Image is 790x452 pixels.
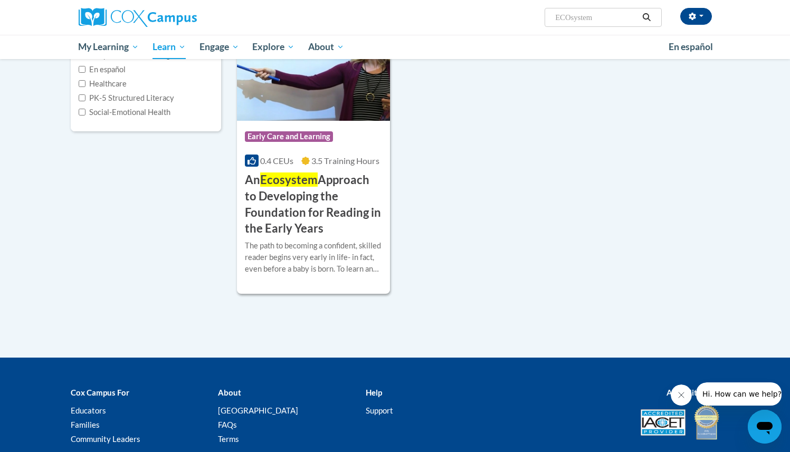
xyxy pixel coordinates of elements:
[237,13,391,121] img: Course Logo
[79,94,85,101] input: Checkbox for Options
[245,240,383,275] div: The path to becoming a confident, skilled reader begins very early in life- in fact, even before ...
[79,8,279,27] a: Cox Campus
[693,404,720,441] img: IDA® Accredited
[71,420,100,429] a: Families
[237,13,391,294] a: Course LogoEarly Care and Learning0.4 CEUs3.5 Training Hours AnEcosystemApproach to Developing th...
[662,36,720,58] a: En español
[245,35,301,59] a: Explore
[79,66,85,73] input: Checkbox for Options
[671,384,692,406] iframe: Close message
[639,11,654,24] button: Search
[667,388,720,397] b: Accreditations
[72,35,146,59] a: My Learning
[218,434,239,444] a: Terms
[79,64,126,75] label: En español
[260,172,318,187] span: Ecosystem
[366,388,382,397] b: Help
[669,41,713,52] span: En español
[218,388,241,397] b: About
[71,434,140,444] a: Community Leaders
[79,109,85,116] input: Checkbox for Options
[218,406,298,415] a: [GEOGRAPHIC_DATA]
[301,35,351,59] a: About
[252,41,294,53] span: Explore
[79,92,174,104] label: PK-5 Structured Literacy
[696,382,782,406] iframe: Message from company
[79,107,170,118] label: Social-Emotional Health
[79,8,197,27] img: Cox Campus
[245,131,333,142] span: Early Care and Learning
[199,41,239,53] span: Engage
[79,78,127,90] label: Healthcare
[146,35,193,59] a: Learn
[78,41,139,53] span: My Learning
[71,406,106,415] a: Educators
[71,388,129,397] b: Cox Campus For
[641,409,686,436] img: Accredited IACET® Provider
[311,156,379,166] span: 3.5 Training Hours
[680,8,712,25] button: Account Settings
[366,406,393,415] a: Support
[245,172,383,237] h3: An Approach to Developing the Foundation for Reading in the Early Years
[79,80,85,87] input: Checkbox for Options
[218,420,237,429] a: FAQs
[193,35,246,59] a: Engage
[308,41,344,53] span: About
[153,41,186,53] span: Learn
[63,35,728,59] div: Main menu
[554,11,639,24] input: Search Courses
[260,156,293,166] span: 0.4 CEUs
[748,410,782,444] iframe: Button to launch messaging window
